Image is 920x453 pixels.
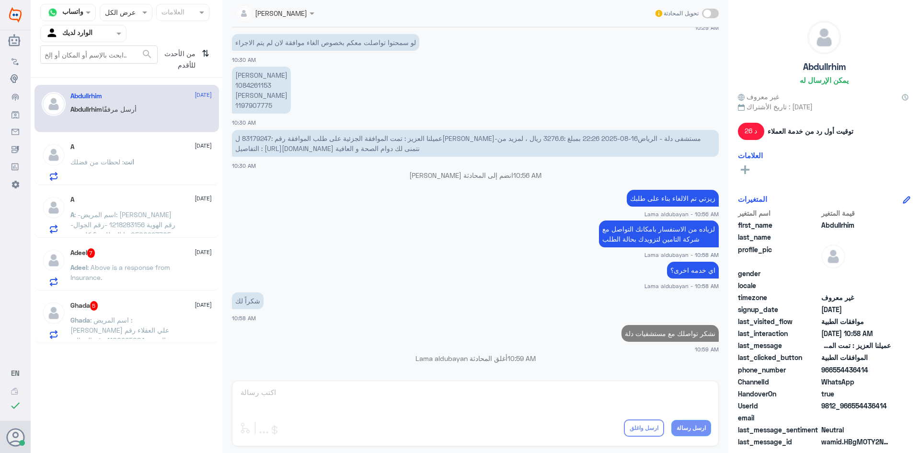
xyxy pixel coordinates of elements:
span: last_visited_flow [738,316,819,326]
span: 26 د [738,123,764,140]
span: 9812_966554436414 [821,401,891,411]
span: تحويل المحادثة [664,9,699,18]
span: email [738,413,819,423]
span: 2025-09-30T16:39:12.809Z [821,304,891,314]
img: defaultAdmin.png [42,248,66,272]
span: last_clicked_button [738,352,819,362]
span: : Above is a response from Insurance. [70,263,170,281]
span: wamid.HBgMOTY2NTU0NDM2NDE0FQIAEhgUM0FDNDlERENFOTgzNUE0QzYyMTQA [821,437,891,447]
span: phone_number [738,365,819,375]
span: 10:58 AM [232,315,256,321]
img: defaultAdmin.png [42,143,66,167]
span: profile_pic [738,244,819,267]
span: first_name [738,220,819,230]
span: تاريخ الأشتراك : [DATE] [738,102,910,112]
span: UserId [738,401,819,411]
input: ابحث بالإسم أو المكان أو إلخ.. [41,46,157,63]
img: defaultAdmin.png [42,196,66,220]
span: Lama aldubayan - 10:56 AM [644,210,719,218]
span: من الأحدث للأقدم [158,46,198,73]
span: [DATE] [195,301,212,309]
span: [DATE] [195,248,212,256]
button: الصورة الشخصية [6,428,24,446]
span: 2 [821,377,891,387]
span: أرسل مرفقًا [102,105,137,113]
h6: يمكن الإرسال له [800,76,849,84]
img: defaultAdmin.png [42,301,66,325]
h5: A [70,196,74,204]
span: قيمة المتغير [821,208,891,218]
span: غير معروف [821,292,891,302]
span: last_name [738,232,819,242]
span: null [821,413,891,423]
span: : -اسم المريض: [PERSON_NAME] -رقم الهوية 1218283156 -رقم الجوال 0500997705 ما المطلوب؟ كلموني شرك... [70,210,178,289]
i: ⇅ [202,46,209,70]
span: Abdullrhim [70,105,102,113]
span: 10:30 AM [232,119,256,126]
p: 1/10/2025, 10:59 AM [621,325,719,342]
span: 2025-10-01T07:58:41.5750685Z [821,328,891,338]
span: search [141,48,153,60]
p: 1/10/2025, 10:58 AM [232,292,264,309]
span: 10:30 AM [232,163,256,169]
span: last_message [738,340,819,350]
span: توقيت أول رد من خدمة العملاء [768,126,853,136]
span: timezone [738,292,819,302]
img: defaultAdmin.png [808,21,840,54]
button: search [141,46,153,62]
span: signup_date [738,304,819,314]
button: EN [11,368,20,378]
span: الموافقات الطبية [821,352,891,362]
h5: Abdullrhim [803,61,846,72]
span: Abdullrhim [821,220,891,230]
span: انت [124,158,134,166]
img: Widebot Logo [9,7,22,23]
span: A [70,210,74,219]
span: last_message_sentiment [738,425,819,435]
span: : لحظات من فضلك [70,158,124,166]
span: غير معروف [738,92,779,102]
h6: المتغيرات [738,195,767,203]
span: EN [11,369,20,377]
span: last_interaction [738,328,819,338]
span: Ghada [70,316,90,324]
h5: Adeel [70,248,95,258]
span: null [821,268,891,279]
span: HandoverOn [738,389,819,399]
span: true [821,389,891,399]
p: 1/10/2025, 10:58 AM [599,221,719,247]
img: whatsapp.png [46,5,60,20]
span: 10:56 AM [513,171,541,179]
p: 1/10/2025, 10:30 AM [232,67,291,114]
img: defaultAdmin.png [42,92,66,116]
span: Adeel [70,263,87,271]
p: Lama aldubayan أغلق المحادثة [232,353,719,363]
span: [DATE] [195,91,212,99]
i: check [10,400,21,411]
img: yourInbox.svg [46,26,60,41]
span: null [821,280,891,290]
button: ارسل واغلق [624,419,664,437]
h5: A [70,143,74,151]
span: ChannelId [738,377,819,387]
div: العلامات [160,7,184,19]
span: last_message_id [738,437,819,447]
span: Lama aldubayan - 10:58 AM [644,282,719,290]
span: : اسم المريض : [PERSON_NAME] علي العقلاء رقم الهويه : 1100965084 رقم الجوال : 0504871010 المطلوب ... [70,316,169,364]
span: 7 [87,248,95,258]
img: defaultAdmin.png [821,244,845,268]
span: عميلنا العزيز : تمت الموافقة الجزئية على طلب الموافقة رقم :83179247 لـJUMAN ABDULRHIM ALSHEHRI-مس... [821,340,891,350]
span: عميلنا العزيز : تمت الموافقة الجزئية على طلب الموافقة رقم :83179247 ل[PERSON_NAME]-مستشفى دلة - ا... [235,134,701,152]
p: 1/10/2025, 10:30 AM [232,130,719,157]
p: [PERSON_NAME] انضم إلى المحادثة [232,170,719,180]
h6: العلامات [738,151,763,160]
span: [DATE] [195,194,212,203]
span: locale [738,280,819,290]
span: 10:59 AM [695,345,719,353]
button: ارسل رسالة [671,420,711,436]
span: [DATE] [195,141,212,150]
span: 10:30 AM [232,57,256,63]
h5: Ghada [70,301,98,311]
span: اسم المتغير [738,208,819,218]
span: 5 [90,301,98,311]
